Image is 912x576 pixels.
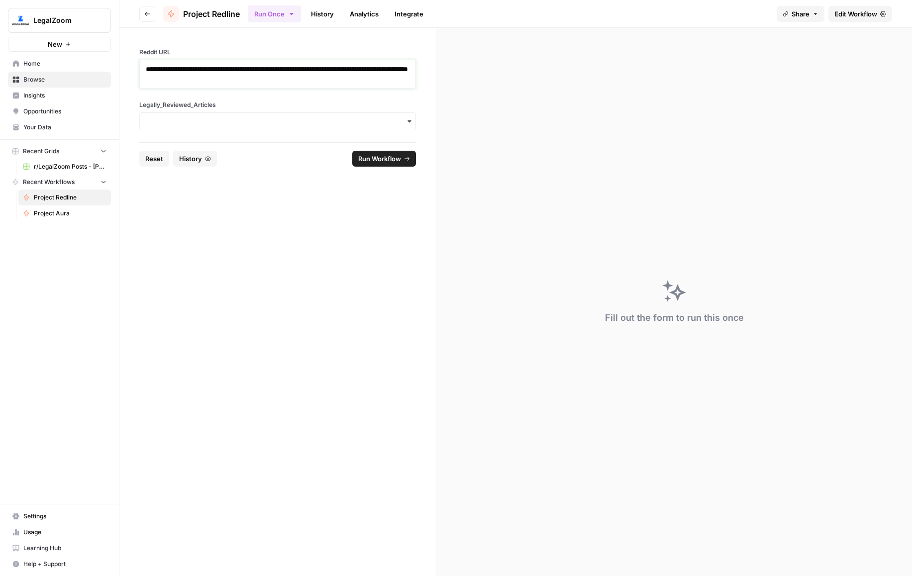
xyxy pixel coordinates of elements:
button: Recent Workflows [8,175,111,190]
span: Recent Workflows [23,178,75,187]
span: New [48,39,62,49]
span: Usage [23,528,106,537]
span: Edit Workflow [834,9,877,19]
span: History [179,154,202,164]
span: Reset [145,154,163,164]
img: LegalZoom Logo [11,11,29,29]
div: Fill out the form to run this once [605,311,744,325]
a: Learning Hub [8,540,111,556]
span: Run Workflow [358,154,401,164]
span: Settings [23,512,106,521]
button: History [173,151,217,167]
span: Share [792,9,810,19]
a: r/LegalZoom Posts - [PERSON_NAME] [18,159,111,175]
a: Your Data [8,119,111,135]
span: Insights [23,91,106,100]
a: Project Redline [163,6,240,22]
a: Edit Workflow [828,6,892,22]
span: Project Aura [34,209,106,218]
button: Reset [139,151,169,167]
span: Your Data [23,123,106,132]
button: Workspace: LegalZoom [8,8,111,33]
a: Browse [8,72,111,88]
span: Project Redline [183,8,240,20]
a: Analytics [344,6,385,22]
span: Recent Grids [23,147,59,156]
button: New [8,37,111,52]
label: Legally_Reviewed_Articles [139,100,416,109]
button: Run Workflow [352,151,416,167]
button: Run Once [248,5,301,22]
a: Settings [8,508,111,524]
span: Project Redline [34,193,106,202]
span: Home [23,59,106,68]
button: Help + Support [8,556,111,572]
a: Project Aura [18,205,111,221]
span: Help + Support [23,560,106,569]
a: Project Redline [18,190,111,205]
span: Opportunities [23,107,106,116]
a: Opportunities [8,103,111,119]
a: Integrate [389,6,429,22]
button: Recent Grids [8,144,111,159]
span: r/LegalZoom Posts - [PERSON_NAME] [34,162,106,171]
a: History [305,6,340,22]
a: Insights [8,88,111,103]
span: LegalZoom [33,15,94,25]
label: Reddit URL [139,48,416,57]
span: Learning Hub [23,544,106,553]
span: Browse [23,75,106,84]
a: Usage [8,524,111,540]
a: Home [8,56,111,72]
button: Share [777,6,824,22]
